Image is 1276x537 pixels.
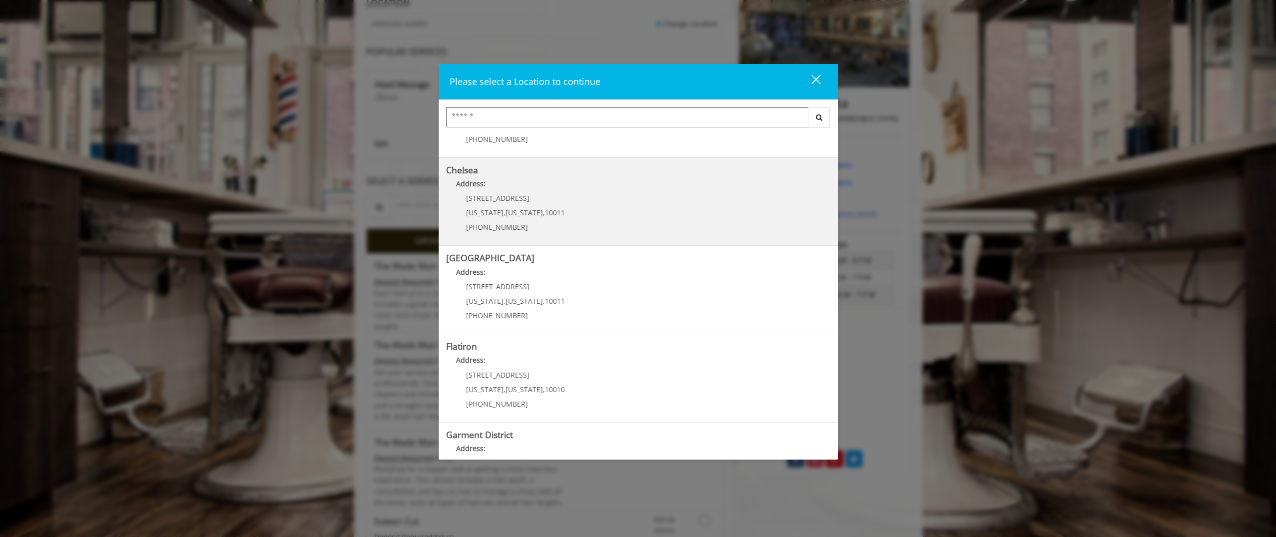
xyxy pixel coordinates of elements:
[466,296,504,306] span: [US_STATE]
[545,208,565,217] span: 10011
[813,114,825,121] i: Search button
[466,311,528,320] span: [PHONE_NUMBER]
[456,444,486,453] b: Address:
[543,208,545,217] span: ,
[793,71,827,92] button: close dialog
[446,429,513,441] b: Garment District
[466,222,528,232] span: [PHONE_NUMBER]
[466,208,504,217] span: [US_STATE]
[466,370,529,380] span: [STREET_ADDRESS]
[446,252,534,264] b: [GEOGRAPHIC_DATA]
[446,164,478,176] b: Chelsea
[456,179,486,188] b: Address:
[446,340,477,352] b: Flatiron
[466,399,528,409] span: [PHONE_NUMBER]
[446,107,830,132] div: Center Select
[506,208,543,217] span: [US_STATE]
[456,355,486,365] b: Address:
[446,107,808,127] input: Search Center
[504,385,506,394] span: ,
[506,296,543,306] span: [US_STATE]
[456,267,486,277] b: Address:
[504,208,506,217] span: ,
[466,134,528,144] span: [PHONE_NUMBER]
[545,385,565,394] span: 10010
[543,296,545,306] span: ,
[545,296,565,306] span: 10011
[800,74,820,89] div: close dialog
[506,385,543,394] span: [US_STATE]
[466,193,529,203] span: [STREET_ADDRESS]
[543,385,545,394] span: ,
[450,75,600,87] span: Please select a Location to continue
[504,296,506,306] span: ,
[466,282,529,291] span: [STREET_ADDRESS]
[466,385,504,394] span: [US_STATE]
